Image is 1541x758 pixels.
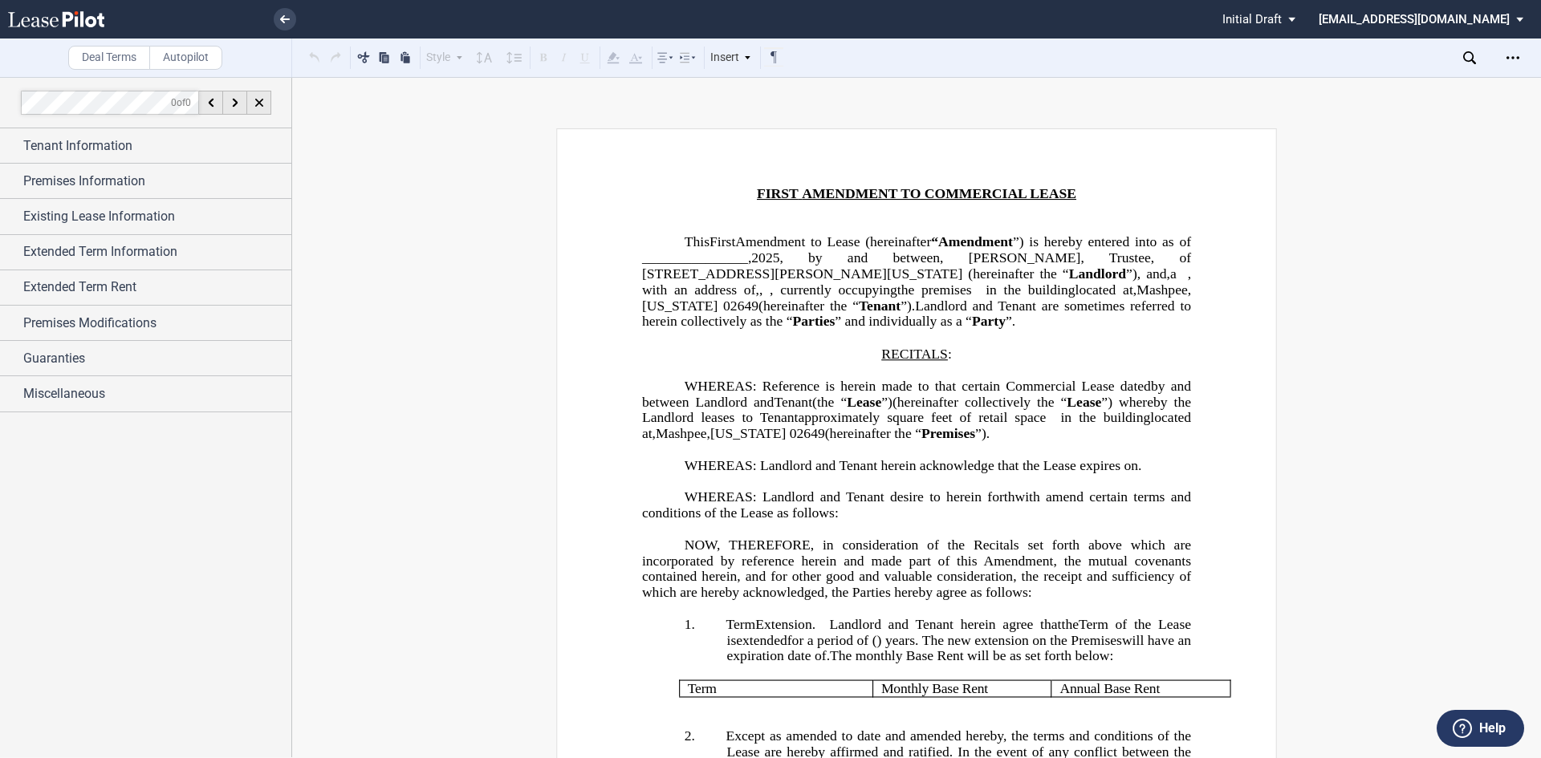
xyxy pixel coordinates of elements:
[1126,266,1166,281] span: ”), and
[829,616,1061,631] span: Landlord and Tenant herein agree that
[68,46,150,70] label: Deal Terms
[825,425,921,440] span: (hereinafter the “
[790,425,825,440] span: 02649
[764,47,783,67] button: Toggle Control Characters
[1136,282,1188,297] span: Mashpee
[827,647,830,663] span: .
[1075,282,1133,297] span: located at
[642,298,718,313] span: [US_STATE]
[787,632,868,647] span: for a period of
[1061,616,1079,631] span: the
[642,537,1195,599] span: NOW, THEREFORE, in consideration of the Recitals set forth above which are incorporated by refere...
[1060,409,1150,424] span: in the building
[1188,282,1191,297] span: ,
[892,394,1067,409] span: (hereinafter collectively the “
[793,314,836,329] span: Parties
[1133,282,1136,297] span: ,
[751,250,779,266] span: 2025
[727,616,1195,647] span: Term of the Lease is
[921,425,975,440] span: Premises
[1500,45,1526,71] div: Open Lease options menu
[881,346,948,361] span: RECITALS
[1006,314,1015,329] span: ”.
[1479,718,1506,739] label: Help
[872,632,877,647] span: (
[642,488,1195,520] span: WHEREAS: Landlord and Tenant desire to herein forthwith amend certain terms and conditions of the...
[185,96,191,107] span: 0
[897,282,972,297] span: the premises
[758,298,859,313] span: (hereinafter the “
[887,409,1046,424] span: square feet of retail space
[653,425,656,440] span: ,
[685,616,695,631] span: 1.
[23,242,177,261] span: Extended Term Information
[755,616,811,631] span: Extension
[931,234,1013,249] span: “Amendment
[756,282,759,297] span: ,
[847,394,881,409] span: Lease
[726,616,755,631] span: Term
[688,680,717,695] span: Term
[685,378,1151,393] span: WHEREAS: Reference is herein made to that certain Commercial Lease dated
[859,298,901,313] span: Tenant
[948,346,952,361] span: :
[23,349,85,368] span: Guaranties
[149,46,222,70] label: Autopilot
[1138,457,1141,472] span: .
[736,632,787,647] span: extended
[1167,266,1170,281] span: ,
[830,647,1113,663] span: The monthly Base Rent will be as set forth below:
[23,172,145,191] span: Premises Information
[642,298,1195,329] span: Landlord and Tenant are sometimes referred to herein collectively as the “
[708,47,754,68] div: Insert
[171,96,191,107] span: of
[1222,12,1282,26] span: Initial Draft
[23,136,132,156] span: Tenant Information
[1170,266,1177,281] span: a
[642,394,1195,425] span: ”) whereby the Landlord leases to Tenant
[735,234,931,249] span: Amendment to Lease (hereinafter
[774,394,812,409] span: Tenant
[685,234,710,249] span: This
[23,384,105,403] span: Miscellaneous
[727,632,1195,663] span: will have an expiration date of
[171,96,177,107] span: 0
[723,298,758,313] span: 02649
[642,409,1195,440] span: located at
[802,186,1076,201] span: AMENDMENT TO COMMERCIAL LEASE
[23,207,175,226] span: Existing Lease Information
[685,728,695,744] span: 2.
[710,425,786,440] span: [US_STATE]
[759,282,762,297] span: ,
[881,394,892,409] span: ”)
[710,234,735,249] span: First
[812,616,815,631] span: .
[707,425,710,440] span: ,
[1067,394,1101,409] span: Lease
[354,47,373,67] button: Cut
[770,282,897,297] span: , currently occupying
[642,234,1195,266] span: ”) is hereby entered into as of _______________,
[877,632,1122,647] span: ) years. The new extension on the Premises
[642,378,1195,409] span: by and between Landlord and
[835,314,972,329] span: ” and individually as a “
[881,680,988,695] span: Monthly Base Rent
[396,47,415,67] button: Paste
[780,250,941,266] span: , by and between
[986,282,1075,297] span: in the building
[23,314,157,333] span: Premises Modifications
[23,278,136,297] span: Extended Term Rent
[812,394,847,409] span: (the “
[972,314,1006,329] span: Party
[798,409,880,424] span: approximately
[642,250,1195,282] span: , [PERSON_NAME], Trustee, of [STREET_ADDRESS][PERSON_NAME][US_STATE] (hereinafter the “
[375,47,394,67] button: Copy
[1069,266,1126,281] span: Landlord
[901,298,915,313] span: ”).
[757,186,799,201] span: FIRST
[975,425,990,440] span: ”).
[685,457,1138,472] span: WHEREAS: Landlord and Tenant herein acknowledge that the Lease expires on
[656,425,707,440] span: Mashpee
[1060,680,1161,695] span: Annual Base Rent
